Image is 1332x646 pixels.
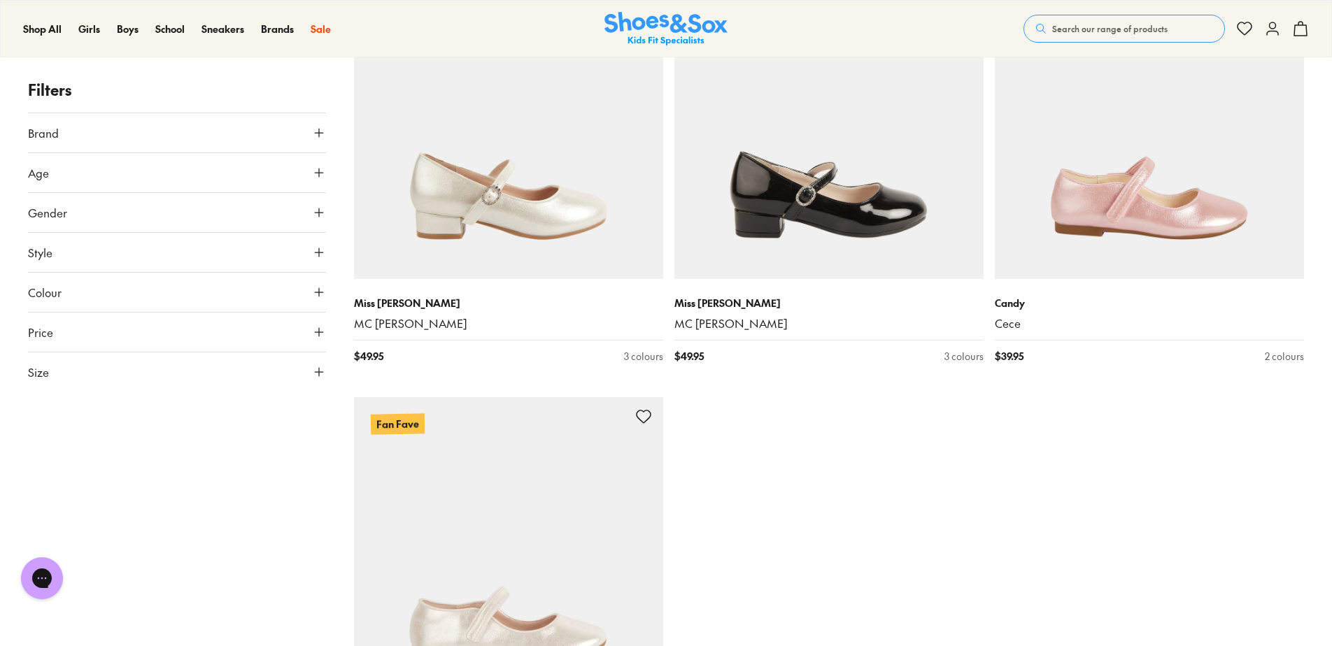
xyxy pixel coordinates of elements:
[1052,22,1168,35] span: Search our range of products
[995,296,1304,310] p: Candy
[674,349,704,364] span: $ 49.95
[674,296,984,310] p: Miss [PERSON_NAME]
[28,124,59,141] span: Brand
[28,313,326,352] button: Price
[28,78,326,101] p: Filters
[28,244,52,261] span: Style
[201,22,244,36] a: Sneakers
[354,296,663,310] p: Miss [PERSON_NAME]
[28,284,62,301] span: Colour
[28,273,326,312] button: Colour
[28,204,67,221] span: Gender
[28,364,49,380] span: Size
[28,113,326,152] button: Brand
[354,349,383,364] span: $ 49.95
[28,164,49,181] span: Age
[311,22,331,36] a: Sale
[28,153,326,192] button: Age
[354,316,663,331] a: MC [PERSON_NAME]
[674,316,984,331] a: MC [PERSON_NAME]
[1265,349,1304,364] div: 2 colours
[28,352,326,392] button: Size
[117,22,139,36] a: Boys
[624,349,663,364] div: 3 colours
[604,12,728,46] img: SNS_Logo_Responsive.svg
[28,193,326,232] button: Gender
[995,316,1304,331] a: Cece
[995,349,1023,364] span: $ 39.95
[371,413,425,434] p: Fan Fave
[944,349,984,364] div: 3 colours
[155,22,185,36] a: School
[1023,15,1225,43] button: Search our range of products
[23,22,62,36] a: Shop All
[14,552,70,604] iframe: Gorgias live chat messenger
[261,22,294,36] a: Brands
[78,22,100,36] a: Girls
[28,324,53,340] span: Price
[604,12,728,46] a: Shoes & Sox
[28,233,326,272] button: Style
